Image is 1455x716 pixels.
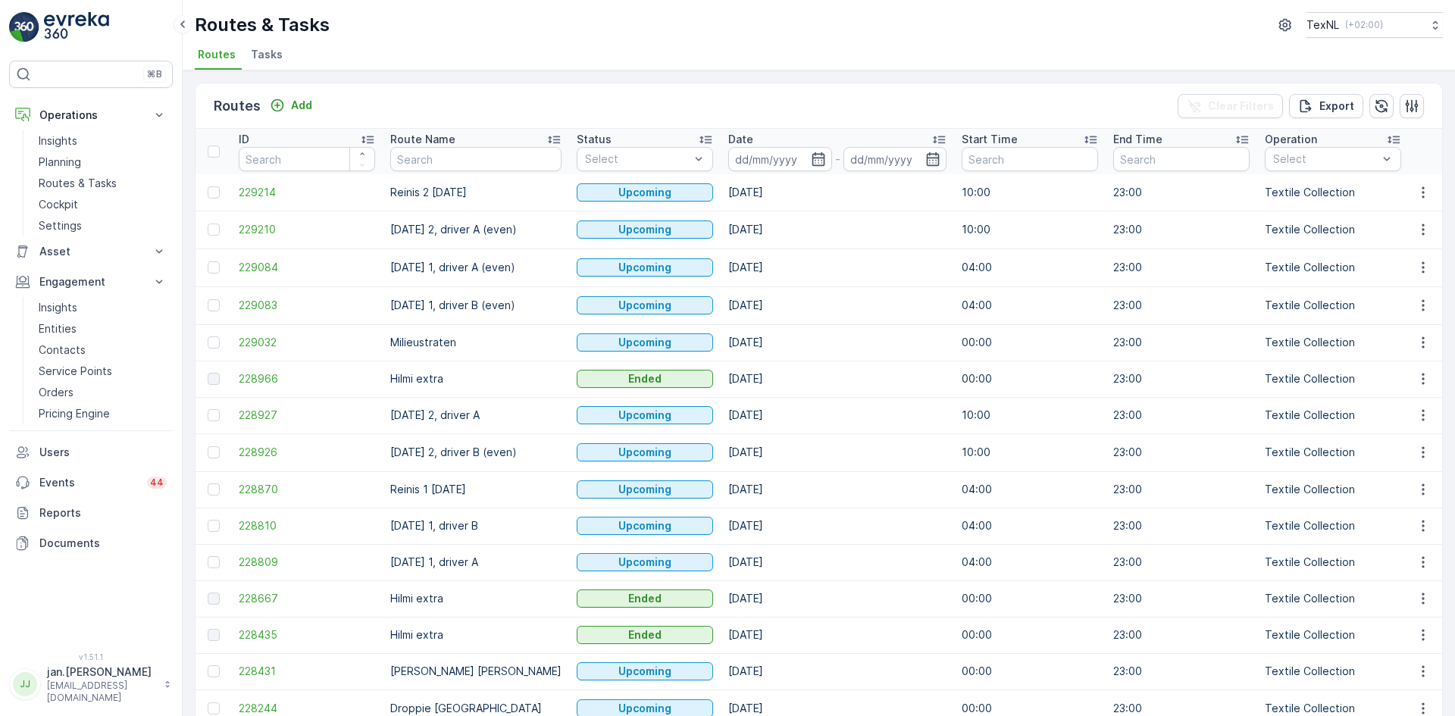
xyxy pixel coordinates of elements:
p: Routes & Tasks [195,13,330,37]
p: Milieustraten [390,335,562,350]
p: Users [39,445,167,460]
input: Search [1113,147,1250,171]
p: 44 [150,477,164,489]
p: Upcoming [618,408,671,423]
button: Operations [9,100,173,130]
p: Upcoming [618,185,671,200]
td: [DATE] [721,174,954,211]
a: Insights [33,130,173,152]
p: Textile Collection [1265,222,1401,237]
p: 10:00 [962,445,1098,460]
p: Textile Collection [1265,298,1401,313]
p: 04:00 [962,518,1098,533]
p: 04:00 [962,482,1098,497]
p: Textile Collection [1265,445,1401,460]
p: Routes [214,95,261,117]
div: Toggle Row Selected [208,629,220,641]
a: 229210 [239,222,375,237]
button: Ended [577,626,713,644]
button: Upcoming [577,443,713,461]
button: Upcoming [577,333,713,352]
p: [DATE] 1, driver A [390,555,562,570]
p: Contacts [39,342,86,358]
td: [DATE] [721,653,954,689]
p: End Time [1113,132,1162,147]
a: Contacts [33,339,173,361]
a: 228926 [239,445,375,460]
p: Textile Collection [1265,371,1401,386]
p: Asset [39,244,142,259]
p: 23:00 [1113,335,1250,350]
span: v 1.51.1 [9,652,173,661]
td: [DATE] [721,211,954,249]
p: Droppie [GEOGRAPHIC_DATA] [390,701,562,716]
button: TexNL(+02:00) [1306,12,1443,38]
span: 228809 [239,555,375,570]
div: Toggle Row Selected [208,446,220,458]
a: Reports [9,498,173,528]
button: Add [264,96,318,114]
span: 229083 [239,298,375,313]
td: [DATE] [721,544,954,580]
button: Upcoming [577,220,713,239]
button: Ended [577,589,713,608]
p: Textile Collection [1265,482,1401,497]
p: Operations [39,108,142,123]
p: [DATE] 1, driver B (even) [390,298,562,313]
p: Upcoming [618,664,671,679]
div: Toggle Row Selected [208,665,220,677]
p: jan.[PERSON_NAME] [47,664,156,680]
a: 228927 [239,408,375,423]
div: Toggle Row Selected [208,299,220,311]
p: Ended [628,591,662,606]
div: Toggle Row Selected [208,336,220,349]
p: 23:00 [1113,701,1250,716]
p: Documents [39,536,167,551]
p: 23:00 [1113,445,1250,460]
span: Routes [198,47,236,62]
td: [DATE] [721,471,954,508]
p: 23:00 [1113,408,1250,423]
p: 04:00 [962,260,1098,275]
button: Upcoming [577,517,713,535]
p: - [835,150,840,168]
p: 23:00 [1113,222,1250,237]
td: [DATE] [721,249,954,286]
p: Operation [1265,132,1317,147]
div: Toggle Row Selected [208,261,220,274]
p: Select [585,152,690,167]
p: Route Name [390,132,455,147]
a: 228431 [239,664,375,679]
p: 23:00 [1113,627,1250,643]
span: 228870 [239,482,375,497]
td: [DATE] [721,508,954,544]
button: Upcoming [577,258,713,277]
p: ⌘B [147,68,162,80]
p: Events [39,475,138,490]
p: Clear Filters [1208,98,1274,114]
div: Toggle Row Selected [208,520,220,532]
p: Insights [39,300,77,315]
p: Settings [39,218,82,233]
span: 228435 [239,627,375,643]
p: Textile Collection [1265,518,1401,533]
p: Pricing Engine [39,406,110,421]
p: [DATE] 2, driver A [390,408,562,423]
p: 23:00 [1113,371,1250,386]
button: Ended [577,370,713,388]
p: [DATE] 1, driver A (even) [390,260,562,275]
p: [EMAIL_ADDRESS][DOMAIN_NAME] [47,680,156,704]
div: Toggle Row Selected [208,556,220,568]
div: Toggle Row Selected [208,702,220,714]
p: Textile Collection [1265,335,1401,350]
p: Ended [628,627,662,643]
p: Textile Collection [1265,591,1401,606]
a: Users [9,437,173,467]
button: Upcoming [577,553,713,571]
p: Upcoming [618,335,671,350]
span: 229032 [239,335,375,350]
a: 228244 [239,701,375,716]
p: Planning [39,155,81,170]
